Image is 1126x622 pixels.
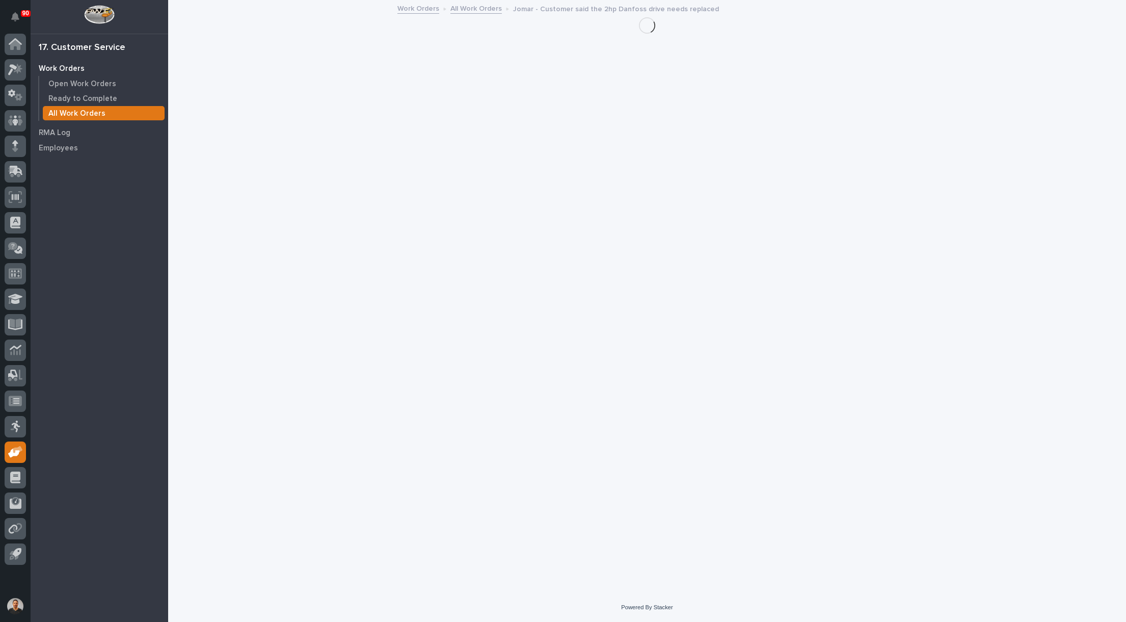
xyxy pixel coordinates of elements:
p: Open Work Orders [48,80,116,89]
img: Workspace Logo [84,5,114,24]
button: users-avatar [5,595,26,617]
a: Ready to Complete [39,91,168,106]
p: Work Orders [39,64,85,73]
a: RMA Log [31,125,168,140]
a: Powered By Stacker [621,604,673,610]
a: Employees [31,140,168,155]
div: 17. Customer Service [39,42,125,54]
a: Work Orders [397,2,439,14]
a: All Work Orders [450,2,502,14]
p: RMA Log [39,128,70,138]
p: 90 [22,10,29,17]
a: Work Orders [31,61,168,76]
p: All Work Orders [48,109,105,118]
a: All Work Orders [39,106,168,120]
p: Employees [39,144,78,153]
p: Ready to Complete [48,94,117,103]
div: Notifications90 [13,12,26,29]
p: Jomar - Customer said the 2hp Danfoss drive needs replaced [513,3,719,14]
button: Notifications [5,6,26,28]
a: Open Work Orders [39,76,168,91]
